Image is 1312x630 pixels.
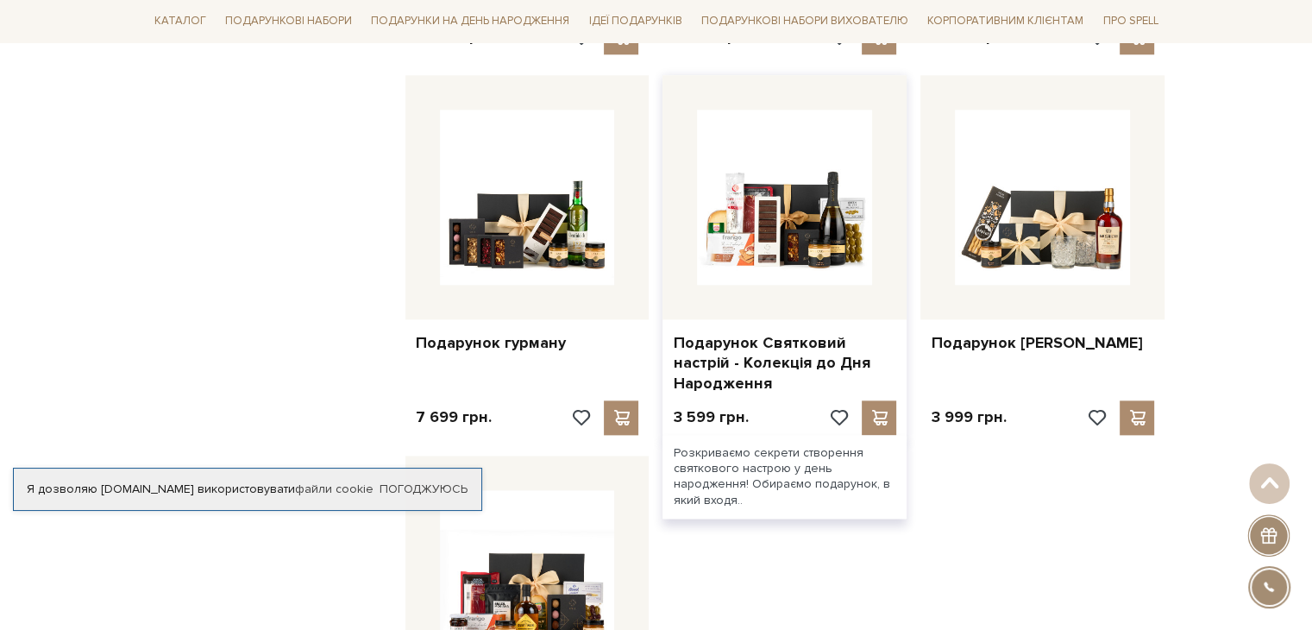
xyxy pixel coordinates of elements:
[1095,9,1164,35] a: Про Spell
[662,435,907,519] div: Розкриваємо секрети створення святкового настрою у день народження! Обираємо подарунок, в який вх...
[295,482,374,496] a: файли cookie
[581,9,688,35] a: Ідеї подарунків
[416,407,492,427] p: 7 699 грн.
[218,9,359,35] a: Подарункові набори
[931,333,1154,353] a: Подарунок [PERSON_NAME]
[416,333,639,353] a: Подарунок гурману
[694,7,915,36] a: Подарункові набори вихователю
[364,9,576,35] a: Подарунки на День народження
[920,7,1090,36] a: Корпоративним клієнтам
[380,482,468,497] a: Погоджуюсь
[673,333,896,394] a: Подарунок Святковий настрій - Колекція до Дня Народження
[14,482,481,497] div: Я дозволяю [DOMAIN_NAME] використовувати
[148,9,213,35] a: Каталог
[673,407,748,427] p: 3 599 грн.
[931,407,1006,427] p: 3 999 грн.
